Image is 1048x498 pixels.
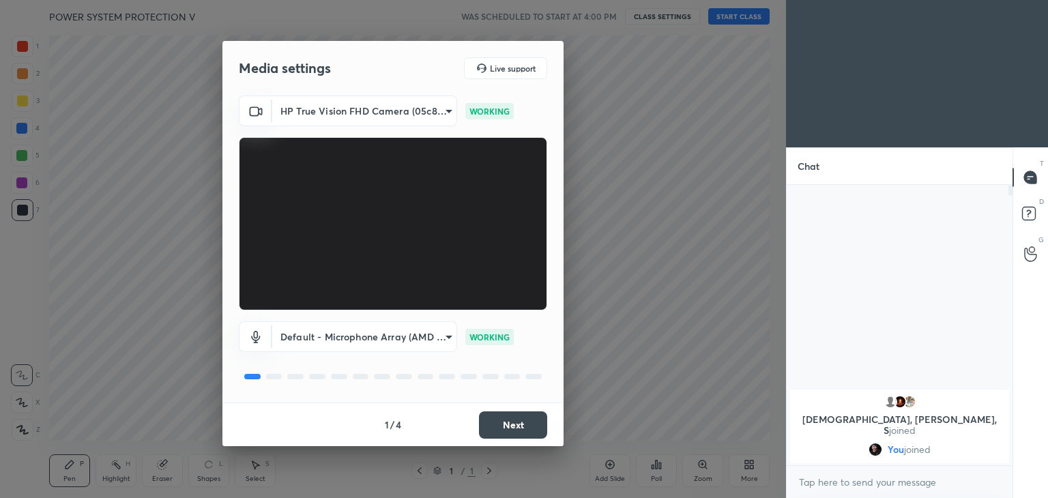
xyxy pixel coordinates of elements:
h5: Live support [490,64,536,72]
span: joined [904,444,931,455]
img: 6ec543c3ec9c4428aa04ab86c63f5a1b.jpg [903,395,916,409]
div: grid [787,387,1013,466]
p: [DEMOGRAPHIC_DATA], [PERSON_NAME], S [798,414,1001,436]
h4: 4 [396,418,401,432]
img: default.png [884,395,897,409]
button: Next [479,411,547,439]
p: Chat [787,148,830,184]
img: daa425374cb446028a250903ee68cc3a.jpg [893,395,907,409]
div: HP True Vision FHD Camera (05c8:0441) [272,321,457,352]
p: G [1038,235,1044,245]
p: T [1040,158,1044,169]
h4: 1 [385,418,389,432]
span: joined [889,424,916,437]
p: WORKING [469,105,510,117]
p: WORKING [469,331,510,343]
div: HP True Vision FHD Camera (05c8:0441) [272,96,457,126]
h4: / [390,418,394,432]
h2: Media settings [239,59,331,77]
span: You [888,444,904,455]
img: 5ced908ece4343448b4c182ab94390f6.jpg [869,443,882,456]
p: D [1039,196,1044,207]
